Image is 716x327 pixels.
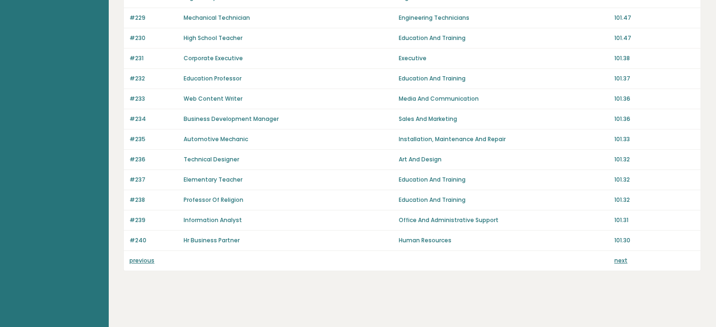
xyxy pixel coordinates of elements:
[129,95,178,103] p: #233
[614,54,695,63] p: 101.38
[399,34,608,42] p: Education And Training
[399,135,608,144] p: Installation, Maintenance And Repair
[399,74,608,83] p: Education And Training
[129,196,178,204] p: #238
[129,74,178,83] p: #232
[184,135,248,143] a: Automotive Mechanic
[614,115,695,123] p: 101.36
[614,175,695,184] p: 101.32
[399,95,608,103] p: Media And Communication
[399,216,608,224] p: Office And Administrative Support
[129,34,178,42] p: #230
[129,135,178,144] p: #235
[129,14,178,22] p: #229
[184,236,240,244] a: Hr Business Partner
[399,196,608,204] p: Education And Training
[614,34,695,42] p: 101.47
[614,95,695,103] p: 101.36
[614,135,695,144] p: 101.33
[399,54,608,63] p: Executive
[614,155,695,164] p: 101.32
[614,256,628,264] a: next
[184,74,241,82] a: Education Professor
[399,236,608,245] p: Human Resources
[399,175,608,184] p: Education And Training
[184,155,239,163] a: Technical Designer
[399,155,608,164] p: Art And Design
[129,175,178,184] p: #237
[129,236,178,245] p: #240
[614,74,695,83] p: 101.37
[129,155,178,164] p: #236
[184,196,243,204] a: Professor Of Religion
[184,95,242,103] a: Web Content Writer
[184,115,279,123] a: Business Development Manager
[184,34,242,42] a: High School Teacher
[614,236,695,245] p: 101.30
[184,14,250,22] a: Mechanical Technician
[614,14,695,22] p: 101.47
[184,54,243,62] a: Corporate Executive
[399,14,608,22] p: Engineering Technicians
[184,175,242,183] a: Elementary Teacher
[399,115,608,123] p: Sales And Marketing
[129,216,178,224] p: #239
[614,216,695,224] p: 101.31
[614,196,695,204] p: 101.32
[129,256,154,264] a: previous
[129,54,178,63] p: #231
[184,216,242,224] a: Information Analyst
[129,115,178,123] p: #234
